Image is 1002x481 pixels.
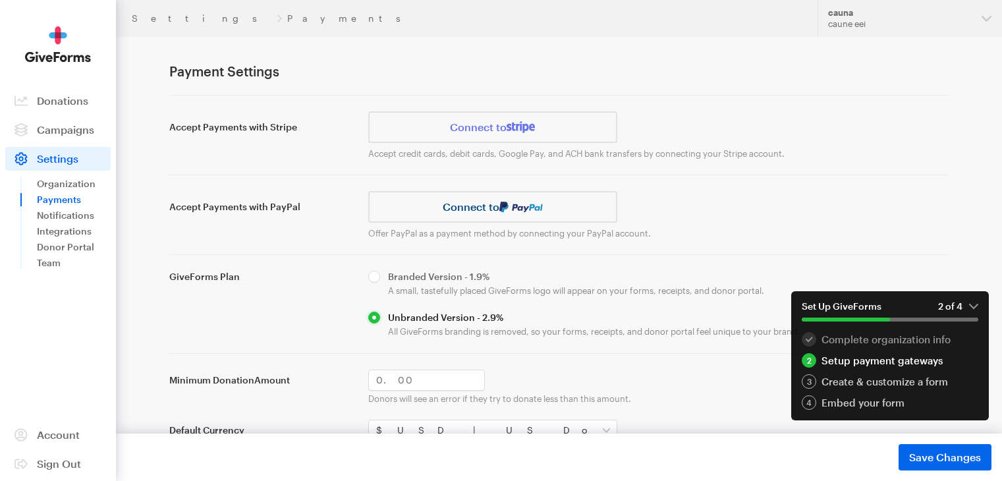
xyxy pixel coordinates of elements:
span: Donations [37,94,88,107]
span: Save Changes [909,449,981,465]
p: Donors will see an error if they try to donate less than this amount. [368,393,949,404]
label: Accept Payments with PayPal [169,201,352,213]
a: Connect to [368,111,618,143]
h1: Payment Settings [169,63,949,79]
div: cauna [828,7,971,18]
a: Donor Portal [37,239,111,255]
label: GiveForms Plan [169,271,352,283]
div: Setup payment gateways [802,353,978,368]
a: Integrations [37,223,111,239]
input: 0.00 [368,370,485,391]
div: Complete organization info [802,332,978,347]
div: 3 [802,374,816,389]
a: Campaigns [5,118,111,142]
em: 2 of 4 [938,300,978,312]
img: paypal-036f5ec2d493c1c70c99b98eb3a666241af203a93f3fc3b8b64316794b4dcd3f.svg [499,202,543,212]
img: stripe-07469f1003232ad58a8838275b02f7af1ac9ba95304e10fa954b414cd571f63b.svg [507,121,535,133]
label: Default Currency [169,424,352,436]
a: Account [5,423,111,447]
img: GiveForms [25,26,91,63]
span: Sign Out [37,457,81,470]
a: Connect to [368,191,618,223]
a: Payments [37,192,111,208]
div: Embed your form [802,395,978,410]
div: 2 [802,353,816,368]
a: 1 Complete organization info [802,332,978,347]
span: Account [37,428,80,441]
span: Amount [254,374,290,385]
a: Notifications [37,208,111,223]
button: Save Changes [899,444,991,470]
a: Settings [5,147,111,171]
span: Campaigns [37,123,94,136]
button: Set Up GiveForms2 of 4 [791,291,989,332]
div: caune eei [828,18,971,30]
div: 1 [802,332,816,347]
label: Accept Payments with Stripe [169,121,352,133]
div: Create & customize a form [802,374,978,389]
a: Sign Out [5,452,111,476]
label: Minimum Donation [169,374,352,386]
a: 4 Embed your form [802,395,978,410]
a: 2 Setup payment gateways [802,353,978,368]
p: Offer PayPal as a payment method by connecting your PayPal account. [368,228,949,239]
a: 3 Create & customize a form [802,374,978,389]
a: Organization [37,176,111,192]
a: Settings [132,13,271,24]
a: Team [37,255,111,271]
a: Donations [5,89,111,113]
div: 4 [802,395,816,410]
p: Accept credit cards, debit cards, Google Pay, and ACH bank transfers by connecting your Stripe ac... [368,148,949,159]
span: Settings [37,152,78,165]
